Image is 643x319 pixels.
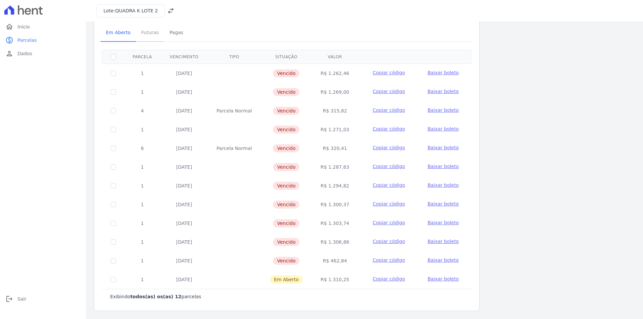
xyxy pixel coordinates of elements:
button: Copiar código [366,219,411,226]
td: [DATE] [161,101,208,120]
td: R$ 1.269,00 [312,83,358,101]
span: Pagas [165,26,187,39]
span: Baixar boleto [428,201,459,207]
a: Baixar boleto [428,126,459,132]
span: Dados [17,50,32,57]
td: R$ 462,84 [312,251,358,270]
span: Vencido [273,88,299,96]
button: Copiar código [366,144,411,151]
button: Copiar código [366,238,411,245]
a: Baixar boleto [428,182,459,188]
span: Vencido [273,219,299,227]
span: Copiar código [373,276,405,282]
th: Valor [312,50,358,64]
td: [DATE] [161,270,208,289]
span: Baixar boleto [428,182,459,188]
th: Parcela [124,50,161,64]
button: Copiar código [366,107,411,113]
span: Vencido [273,257,299,265]
a: Baixar boleto [428,107,459,113]
td: R$ 1.262,46 [312,64,358,83]
td: [DATE] [161,176,208,195]
a: Em Aberto [100,24,136,42]
td: 1 [124,251,161,270]
button: Copiar código [366,126,411,132]
span: Vencido [273,238,299,246]
span: Vencido [273,107,299,115]
td: Parcela Normal [207,101,261,120]
td: R$ 1.271,03 [312,120,358,139]
a: Baixar boleto [428,219,459,226]
span: Copiar código [373,164,405,169]
button: Copiar código [366,182,411,188]
a: Baixar boleto [428,88,459,95]
td: R$ 1.294,82 [312,176,358,195]
span: Baixar boleto [428,164,459,169]
span: QUADRA K LOTE 2 [115,8,158,13]
button: Copiar código [366,88,411,95]
a: Futuras [136,24,164,42]
span: Baixar boleto [428,257,459,263]
th: Tipo [207,50,261,64]
td: 1 [124,233,161,251]
td: [DATE] [161,233,208,251]
td: [DATE] [161,64,208,83]
i: logout [5,295,13,303]
span: Copiar código [373,182,405,188]
td: R$ 1.300,37 [312,195,358,214]
td: [DATE] [161,251,208,270]
span: Vencido [273,126,299,134]
td: [DATE] [161,195,208,214]
span: Vencido [273,69,299,77]
td: 1 [124,64,161,83]
th: Situação [261,50,312,64]
a: Baixar boleto [428,144,459,151]
td: R$ 1.287,63 [312,158,358,176]
button: Copiar código [366,275,411,282]
button: Copiar código [366,201,411,207]
td: 1 [124,270,161,289]
button: Copiar código [366,257,411,263]
i: home [5,23,13,31]
span: Vencido [273,144,299,152]
a: Baixar boleto [428,275,459,282]
td: Parcela Normal [207,139,261,158]
td: R$ 1.306,86 [312,233,358,251]
td: 1 [124,195,161,214]
a: Baixar boleto [428,69,459,76]
a: homeInício [3,20,83,33]
a: Baixar boleto [428,257,459,263]
i: paid [5,36,13,44]
td: 1 [124,158,161,176]
a: logoutSair [3,292,83,306]
span: Em Aberto [102,26,135,39]
span: Copiar código [373,89,405,94]
span: Copiar código [373,201,405,207]
td: R$ 1.310,25 [312,270,358,289]
td: 1 [124,120,161,139]
span: Copiar código [373,107,405,113]
a: Baixar boleto [428,163,459,170]
span: Copiar código [373,126,405,132]
td: [DATE] [161,120,208,139]
td: 4 [124,101,161,120]
a: Pagas [164,24,189,42]
span: Baixar boleto [428,107,459,113]
span: Copiar código [373,239,405,244]
a: paidParcelas [3,33,83,47]
h3: Lote: [103,7,158,14]
span: Em Aberto [270,275,303,284]
span: Baixar boleto [428,145,459,150]
td: [DATE] [161,214,208,233]
td: 1 [124,214,161,233]
td: 6 [124,139,161,158]
span: Vencido [273,201,299,209]
span: Baixar boleto [428,89,459,94]
span: Copiar código [373,145,405,150]
td: R$ 320,41 [312,139,358,158]
span: Copiar código [373,257,405,263]
b: todos(as) os(as) 12 [130,294,182,299]
td: 1 [124,83,161,101]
